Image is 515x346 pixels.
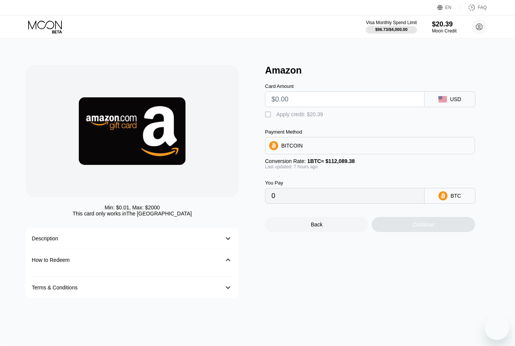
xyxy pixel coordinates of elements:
div: Apply credit: $20.39 [276,111,323,117]
div: 󰅀 [224,255,233,264]
div: Terms & Conditions [32,284,77,291]
input: $0.00 [271,92,418,107]
div: Conversion Rate: [265,158,475,164]
div: Min: $ 0.01 , Max: $ 2000 [104,205,159,211]
div: $20.39 [432,20,457,28]
iframe: Button to launch messaging window, conversation in progress [485,316,509,340]
div: 󰅀 [224,234,233,243]
div: Moon Credit [432,28,457,34]
div: FAQ [478,5,487,10]
div: BTC [451,193,461,199]
div: USD [450,96,461,102]
div: EN [445,5,452,10]
div: Card Amount [265,83,425,89]
div: Back [311,221,322,228]
div: FAQ [460,4,487,11]
div: Last updated: 7 hours ago [265,164,475,169]
div: Visa Monthly Spend Limit [366,20,417,25]
div: $20.39Moon Credit [432,20,457,34]
div: Payment Method [265,129,475,135]
div: Description [32,235,58,241]
div: How to Redeem [32,257,69,263]
div: $96.73 / $4,000.00 [375,27,408,32]
div: Back [265,217,368,232]
div: You Pay [265,180,425,186]
div: This card only works in The [GEOGRAPHIC_DATA] [73,211,192,217]
div:  [265,111,273,118]
div: Amazon [265,65,497,76]
div: 󰅀 [224,283,233,292]
div: Visa Monthly Spend Limit$96.73/$4,000.00 [366,20,417,34]
span: 1 BTC ≈ $112,089.38 [307,158,355,164]
div: EN [437,4,460,11]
